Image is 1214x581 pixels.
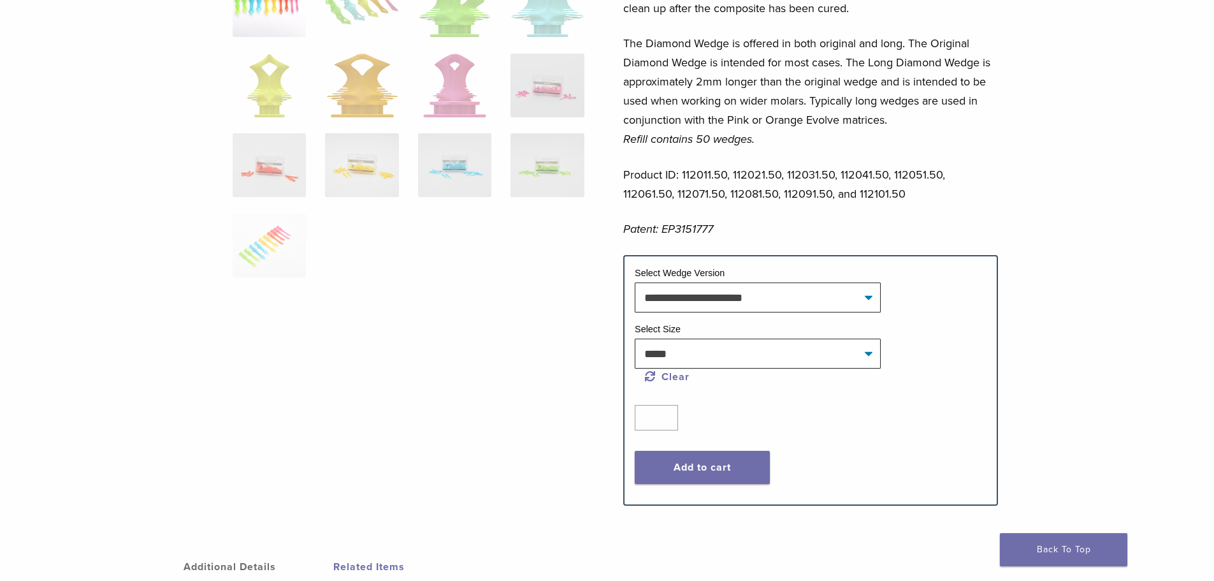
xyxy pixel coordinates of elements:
[327,54,398,117] img: Diamond Wedge and Long Diamond Wedge - Image 6
[623,165,998,203] p: Product ID: 112011.50, 112021.50, 112031.50, 112041.50, 112051.50, 112061.50, 112071.50, 112081.5...
[325,133,398,197] img: Diamond Wedge and Long Diamond Wedge - Image 10
[233,133,306,197] img: Diamond Wedge and Long Diamond Wedge - Image 9
[623,34,998,149] p: The Diamond Wedge is offered in both original and long. The Original Diamond Wedge is intended fo...
[635,268,725,278] label: Select Wedge Version
[645,371,690,383] a: Clear
[1000,533,1127,566] a: Back To Top
[623,222,713,236] em: Patent: EP3151777
[418,133,491,197] img: Diamond Wedge and Long Diamond Wedge - Image 11
[510,54,584,117] img: Diamond Wedge and Long Diamond Wedge - Image 8
[635,451,770,484] button: Add to cart
[635,324,681,334] label: Select Size
[247,54,293,117] img: Diamond Wedge and Long Diamond Wedge - Image 5
[423,54,486,117] img: Diamond Wedge and Long Diamond Wedge - Image 7
[510,133,584,197] img: Diamond Wedge and Long Diamond Wedge - Image 12
[233,214,306,277] img: Diamond Wedge and Long Diamond Wedge - Image 13
[623,132,755,146] em: Refill contains 50 wedges.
